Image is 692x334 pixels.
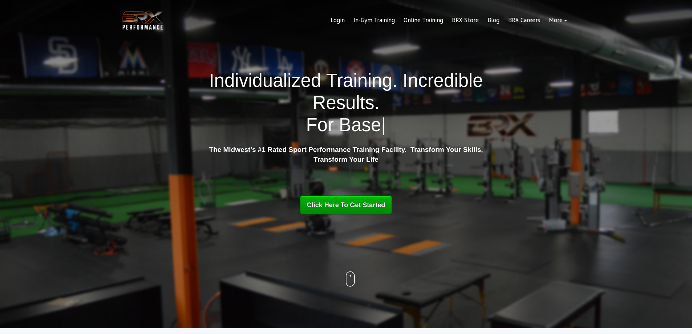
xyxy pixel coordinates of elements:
[545,12,571,29] a: More
[206,69,486,136] h1: Individualized Training. Incredible Results.
[381,114,386,135] span: |
[483,12,504,29] a: Blog
[448,12,483,29] a: BRX Store
[349,12,399,29] a: In-Gym Training
[306,114,381,135] span: For Base
[300,196,393,214] a: Click Here To Get Started
[326,12,571,29] div: Navigation Menu
[326,12,349,29] a: Login
[121,9,165,32] img: BRX Transparent Logo-2
[399,12,448,29] a: Online Training
[504,12,545,29] a: BRX Careers
[209,146,483,163] strong: The Midwest's #1 Rated Sport Performance Training Facility. Transform Your Skills, Transform Your...
[307,201,385,209] span: Click Here To Get Started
